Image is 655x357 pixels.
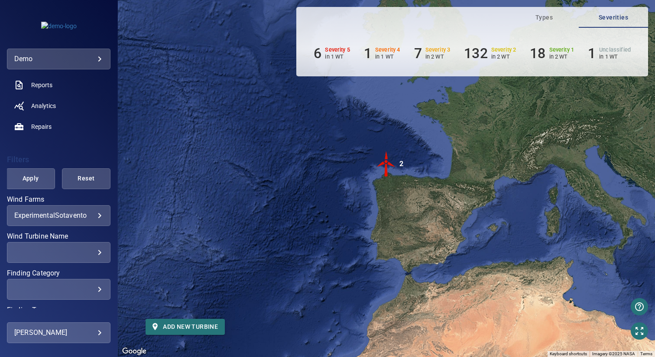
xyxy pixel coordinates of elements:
[530,45,545,62] h6: 18
[375,53,400,60] p: in 1 WT
[31,81,52,89] span: Reports
[373,151,399,178] gmp-advanced-marker: 2
[62,168,110,189] button: Reset
[120,346,149,357] a: Open this area in Google Maps (opens a new window)
[425,53,451,60] p: in 2 WT
[73,173,100,184] span: Reset
[7,75,110,95] a: reports noActive
[588,45,596,62] h6: 1
[491,53,516,60] p: in 2 WT
[425,47,451,53] h6: Severity 3
[7,233,110,240] label: Wind Turbine Name
[7,155,110,164] h4: Filters
[7,270,110,277] label: Finding Category
[14,52,103,66] div: demo
[325,47,350,53] h6: Severity 5
[7,116,110,137] a: repairs noActive
[14,326,103,340] div: [PERSON_NAME]
[152,321,218,332] span: Add new turbine
[640,351,652,356] a: Terms (opens in new tab)
[399,151,403,177] div: 2
[549,47,574,53] h6: Severity 1
[7,95,110,116] a: analytics noActive
[17,173,44,184] span: Apply
[31,122,52,131] span: Repairs
[549,53,574,60] p: in 2 WT
[7,242,110,263] div: Wind Turbine Name
[599,53,631,60] p: in 1 WT
[31,102,56,110] span: Analytics
[373,151,399,177] img: windFarmIconCat5.svg
[7,49,110,69] div: demo
[375,47,400,53] h6: Severity 4
[7,279,110,300] div: Finding Category
[325,53,350,60] p: in 1 WT
[599,47,631,53] h6: Unclassified
[414,45,451,62] li: Severity 3
[7,307,110,314] label: Finding Type
[364,45,400,62] li: Severity 4
[7,205,110,226] div: Wind Farms
[41,22,77,30] img: demo-logo
[584,12,643,23] span: Severities
[550,351,587,357] button: Keyboard shortcuts
[314,45,321,62] h6: 6
[14,211,103,219] div: ExperimentalSotavento
[530,45,574,62] li: Severity 1
[414,45,422,62] h6: 7
[314,45,350,62] li: Severity 5
[515,12,574,23] span: Types
[464,45,516,62] li: Severity 2
[364,45,372,62] h6: 1
[592,351,635,356] span: Imagery ©2025 NASA
[464,45,487,62] h6: 132
[6,168,55,189] button: Apply
[7,196,110,203] label: Wind Farms
[491,47,516,53] h6: Severity 2
[588,45,631,62] li: Severity Unclassified
[146,319,225,335] button: Add new turbine
[120,346,149,357] img: Google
